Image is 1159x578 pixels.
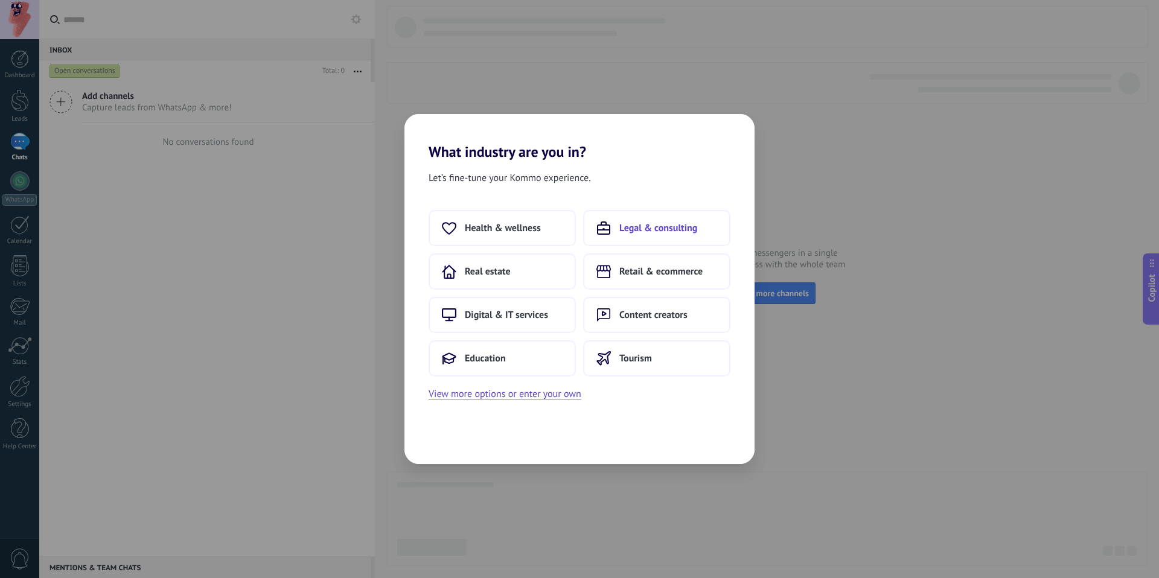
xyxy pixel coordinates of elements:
[583,297,730,333] button: Content creators
[583,253,730,290] button: Retail & ecommerce
[429,297,576,333] button: Digital & IT services
[429,386,581,402] button: View more options or enter your own
[465,222,541,234] span: Health & wellness
[619,352,652,364] span: Tourism
[404,114,755,160] h2: What industry are you in?
[465,352,506,364] span: Education
[583,340,730,376] button: Tourism
[465,309,548,321] span: Digital & IT services
[619,265,703,278] span: Retail & ecommerce
[429,170,591,186] span: Let’s fine-tune your Kommo experience.
[429,340,576,376] button: Education
[429,253,576,290] button: Real estate
[465,265,511,278] span: Real estate
[429,210,576,246] button: Health & wellness
[619,222,697,234] span: Legal & consulting
[619,309,688,321] span: Content creators
[583,210,730,246] button: Legal & consulting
